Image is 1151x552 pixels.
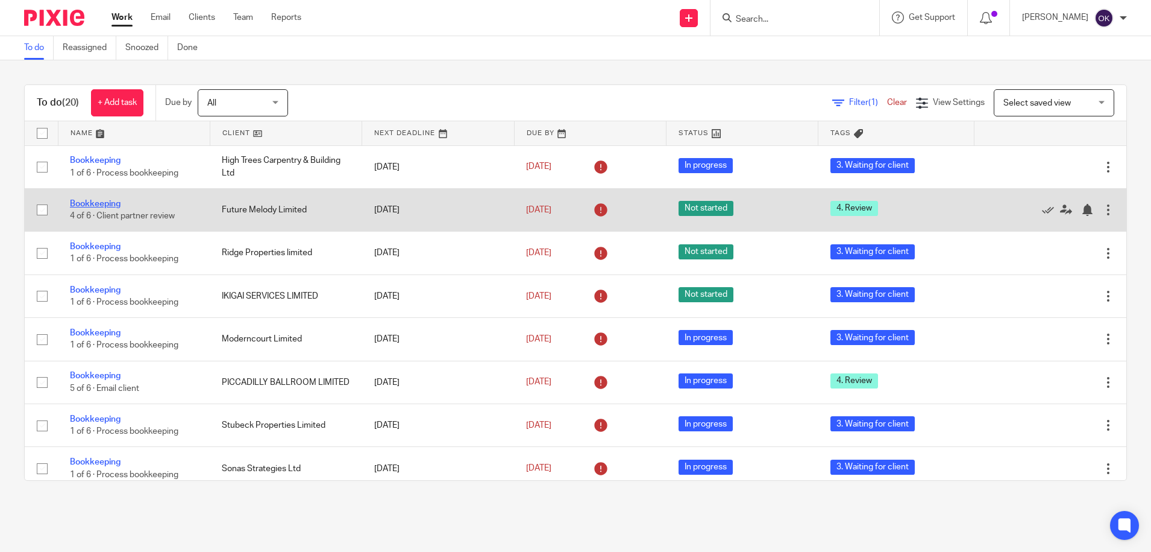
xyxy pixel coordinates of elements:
span: In progress [679,460,733,475]
a: Bookkeeping [70,200,121,208]
span: 4. Review [830,201,878,216]
span: 5 of 6 · Email client [70,384,139,393]
span: 4. Review [830,373,878,389]
span: [DATE] [526,163,551,171]
input: Search [735,14,843,25]
td: [DATE] [362,404,514,447]
span: Filter [849,98,887,107]
td: Moderncourt Limited [210,318,362,361]
a: Bookkeeping [70,156,121,165]
span: [DATE] [526,249,551,257]
span: Not started [679,244,733,259]
span: Select saved view [1003,99,1071,107]
td: [DATE] [362,188,514,231]
span: All [207,99,216,107]
span: 1 of 6 · Process bookkeeping [70,341,178,350]
a: Work [111,11,133,24]
a: Bookkeeping [70,286,121,294]
a: Bookkeeping [70,415,121,424]
span: [DATE] [526,206,551,214]
span: 3. Waiting for client [830,330,915,345]
a: Done [177,36,207,60]
span: In progress [679,330,733,345]
span: 4 of 6 · Client partner review [70,212,175,220]
span: [DATE] [526,378,551,387]
span: Not started [679,201,733,216]
a: Team [233,11,253,24]
td: IKIGAI SERVICES LIMITED [210,274,362,317]
a: Bookkeeping [70,372,121,380]
span: (1) [868,98,878,107]
a: Bookkeeping [70,329,121,337]
td: Stubeck Properties Limited [210,404,362,447]
td: Ridge Properties limited [210,232,362,274]
span: Not started [679,287,733,302]
span: 1 of 6 · Process bookkeeping [70,298,178,306]
a: Bookkeeping [70,243,121,251]
td: [DATE] [362,274,514,317]
a: Bookkeeping [70,458,121,466]
td: High Trees Carpentry & Building Ltd [210,145,362,188]
td: [DATE] [362,447,514,490]
td: Sonas Strategies Ltd [210,447,362,490]
span: 1 of 6 · Process bookkeeping [70,427,178,436]
span: [DATE] [526,335,551,343]
h1: To do [37,97,79,109]
span: In progress [679,158,733,173]
span: Tags [830,130,851,136]
p: [PERSON_NAME] [1022,11,1088,24]
a: To do [24,36,54,60]
a: + Add task [91,89,143,116]
span: In progress [679,416,733,431]
a: Reports [271,11,301,24]
p: Due by [165,97,192,109]
a: Clear [887,98,907,107]
span: [DATE] [526,292,551,300]
a: Reassigned [63,36,116,60]
span: 3. Waiting for client [830,244,915,259]
span: In progress [679,373,733,389]
a: Snoozed [125,36,168,60]
span: 1 of 6 · Process bookkeeping [70,471,178,479]
span: Get Support [909,13,955,22]
img: Pixie [24,10,84,26]
img: svg%3E [1094,8,1114,28]
td: [DATE] [362,361,514,404]
span: (20) [62,98,79,107]
td: Future Melody Limited [210,188,362,231]
span: 1 of 6 · Process bookkeeping [70,255,178,264]
span: 1 of 6 · Process bookkeeping [70,169,178,177]
td: [DATE] [362,232,514,274]
span: [DATE] [526,464,551,472]
a: Email [151,11,171,24]
a: Clients [189,11,215,24]
a: Mark as done [1042,204,1060,216]
td: PICCADILLY BALLROOM LIMITED [210,361,362,404]
span: 3. Waiting for client [830,460,915,475]
td: [DATE] [362,145,514,188]
span: View Settings [933,98,985,107]
span: 3. Waiting for client [830,416,915,431]
span: 3. Waiting for client [830,287,915,302]
span: [DATE] [526,421,551,430]
td: [DATE] [362,318,514,361]
span: 3. Waiting for client [830,158,915,173]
